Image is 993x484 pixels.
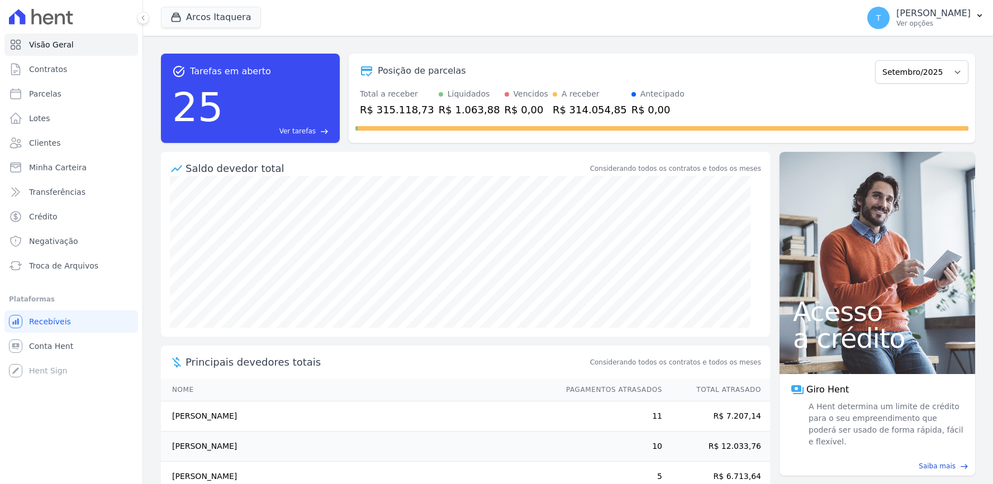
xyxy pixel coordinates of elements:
[4,107,138,130] a: Lotes
[4,181,138,203] a: Transferências
[896,19,971,28] p: Ver opções
[161,401,555,432] td: [PERSON_NAME]
[4,33,138,56] a: Visão Geral
[161,7,261,28] button: Arcos Itaquera
[172,78,224,136] div: 25
[858,2,993,33] button: T [PERSON_NAME] Ver opções
[360,88,434,100] div: Total a receber
[4,335,138,357] a: Conta Hent
[320,127,329,136] span: east
[29,186,85,198] span: Transferências
[4,83,138,105] a: Parcelas
[640,88,685,100] div: Antecipado
[29,39,74,50] span: Visão Geral
[4,310,138,333] a: Recebíveis
[448,88,490,100] div: Liquidados
[29,137,60,148] span: Clientes
[806,383,849,396] span: Giro Hent
[9,293,134,306] div: Plataformas
[29,211,58,222] span: Crédito
[786,461,968,471] a: Saiba mais east
[4,58,138,80] a: Contratos
[29,260,98,271] span: Troca de Arquivos
[161,432,555,462] td: [PERSON_NAME]
[378,64,466,78] div: Posição de parcelas
[190,65,271,78] span: Tarefas em aberto
[553,102,627,117] div: R$ 314.054,85
[555,378,663,401] th: Pagamentos Atrasados
[29,64,67,75] span: Contratos
[186,161,588,176] div: Saldo devedor total
[228,126,329,136] a: Ver tarefas east
[663,401,770,432] td: R$ 7.207,14
[29,316,71,327] span: Recebíveis
[960,462,968,471] span: east
[919,461,956,471] span: Saiba mais
[590,164,761,174] div: Considerando todos os contratos e todos os meses
[806,401,964,448] span: A Hent determina um limite de crédito para o seu empreendimento que poderá ser usado de forma ráp...
[562,88,600,100] div: A receber
[793,325,962,352] span: a crédito
[896,8,971,19] p: [PERSON_NAME]
[29,236,78,247] span: Negativação
[360,102,434,117] div: R$ 315.118,73
[172,65,186,78] span: task_alt
[663,432,770,462] td: R$ 12.033,76
[279,126,316,136] span: Ver tarefas
[876,14,881,22] span: T
[4,230,138,252] a: Negativação
[793,298,962,325] span: Acesso
[555,401,663,432] td: 11
[29,341,73,352] span: Conta Hent
[4,205,138,228] a: Crédito
[4,156,138,179] a: Minha Carteira
[161,378,555,401] th: Nome
[186,354,588,370] span: Principais devedores totais
[590,357,761,367] span: Considerando todos os contratos e todos os meses
[663,378,770,401] th: Total Atrasado
[555,432,663,462] td: 10
[4,132,138,154] a: Clientes
[4,255,138,277] a: Troca de Arquivos
[514,88,548,100] div: Vencidos
[29,88,61,99] span: Parcelas
[29,162,87,173] span: Minha Carteira
[505,102,548,117] div: R$ 0,00
[631,102,685,117] div: R$ 0,00
[29,113,50,124] span: Lotes
[439,102,500,117] div: R$ 1.063,88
